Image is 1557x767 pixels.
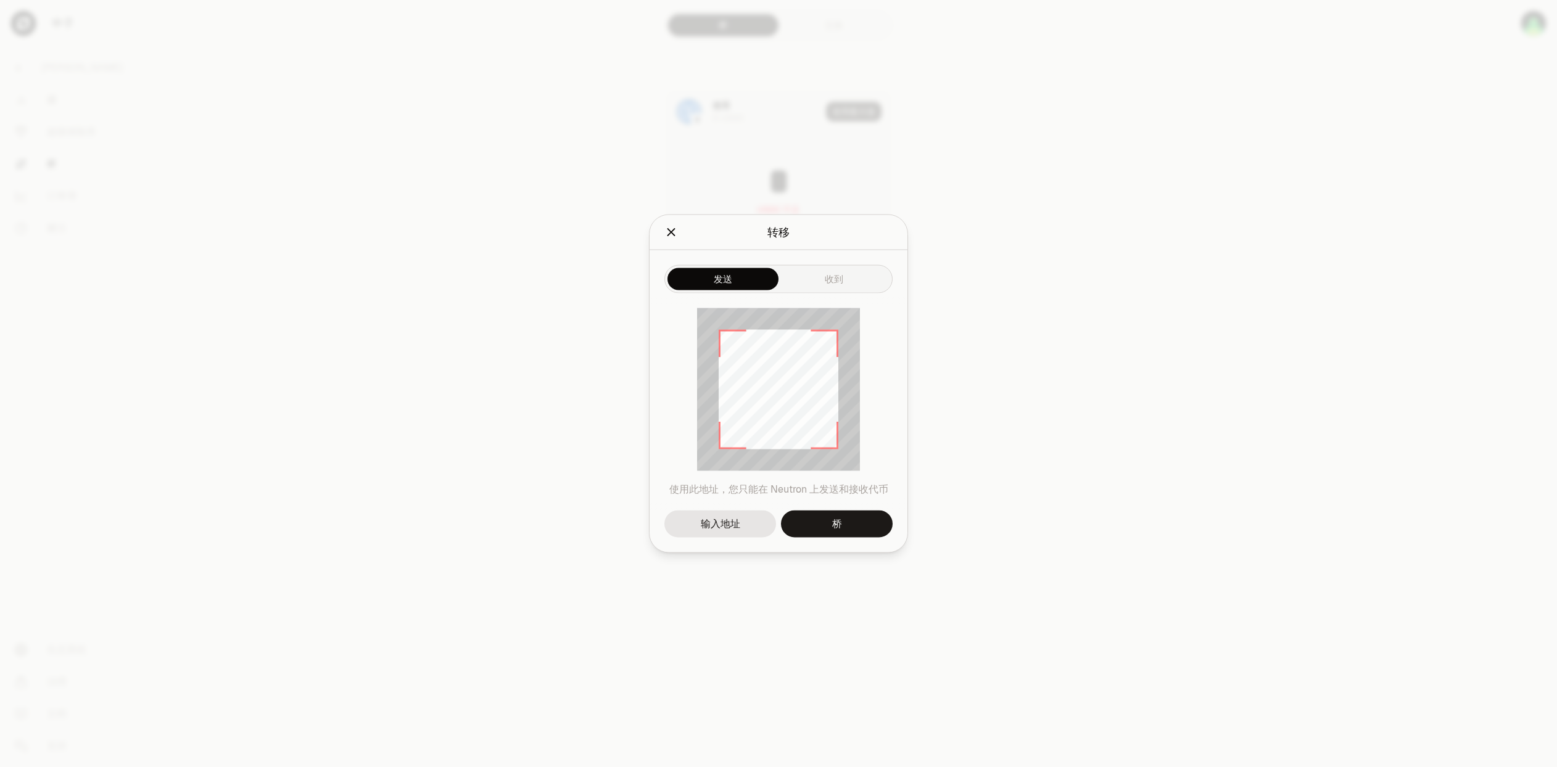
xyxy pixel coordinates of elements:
font: 转移 [767,225,790,239]
font: 收到 [825,273,843,284]
button: 关闭 [664,224,678,241]
font: 使用此地址，您只能在 Neutron 上发送和接收代币 [669,483,888,496]
font: 桥 [832,517,842,530]
font: 发送 [714,273,732,284]
a: 桥 [781,511,893,538]
font: 输入地址 [701,517,740,530]
button: 输入地址 [664,511,776,538]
